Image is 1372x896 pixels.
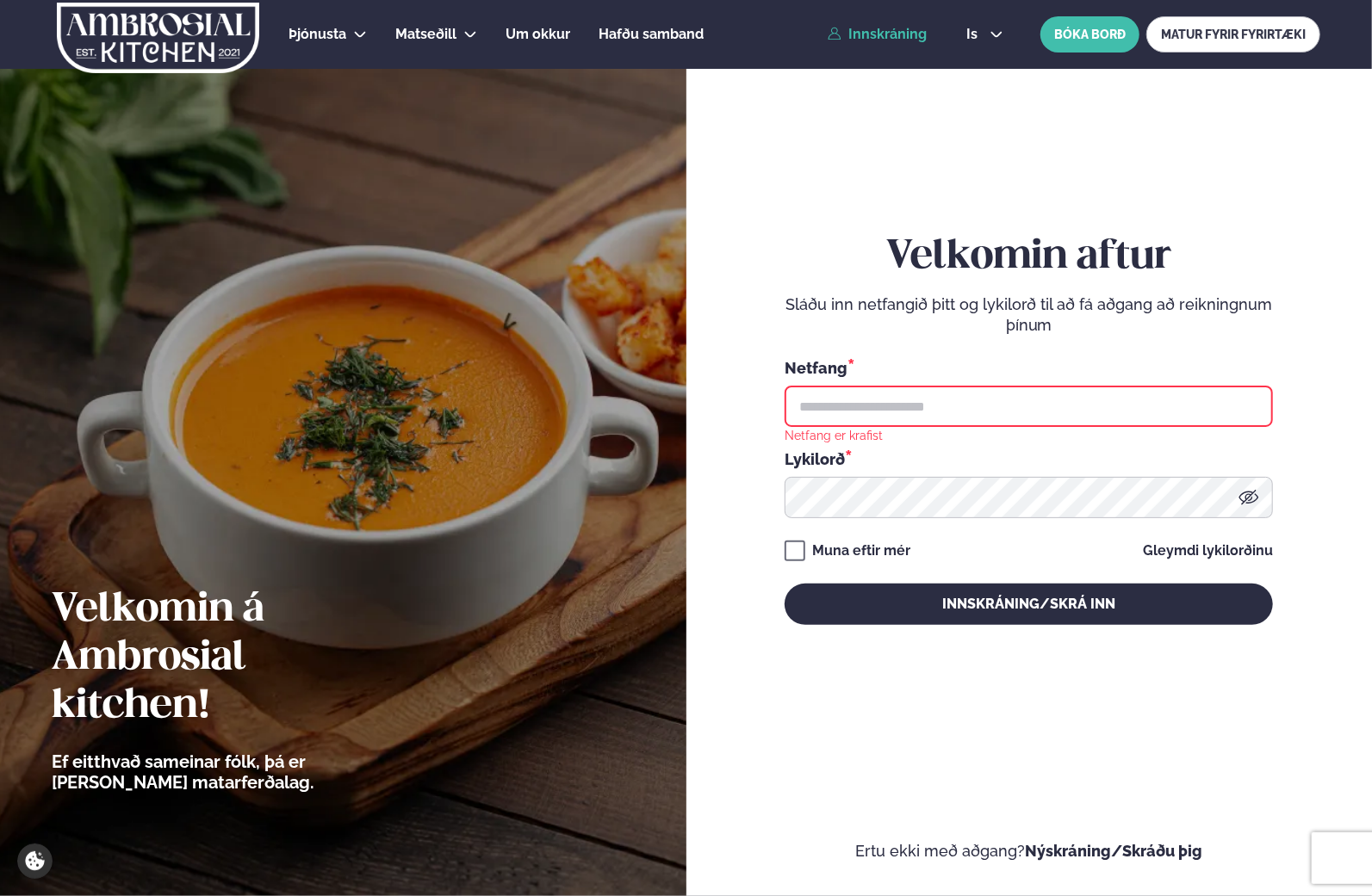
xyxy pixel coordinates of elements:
span: Matseðill [395,26,456,42]
a: Innskráning [828,27,927,42]
a: Cookie settings [17,843,53,879]
a: Matseðill [395,24,456,45]
a: Hafðu samband [599,24,704,45]
div: Lykilorð [785,448,1273,470]
h2: Velkomin aftur [785,233,1273,281]
a: Nýskráning/Skráðu þig [1025,842,1202,860]
span: Hafðu samband [599,26,704,42]
p: Sláðu inn netfangið þitt og lykilorð til að fá aðgang að reikningnum þínum [785,294,1273,336]
a: Gleymdi lykilorðinu [1143,544,1273,558]
div: Netfang er krafist [785,427,883,442]
a: Þjónusta [289,24,346,45]
span: is [966,28,983,41]
p: Ertu ekki með aðgang? [738,841,1321,862]
h2: Velkomin á Ambrosial kitchen! [52,586,409,731]
a: Um okkur [506,24,570,45]
a: MATUR FYRIR FYRIRTÆKI [1146,16,1320,53]
div: Netfang [785,356,1273,379]
span: Um okkur [506,26,570,42]
span: Þjónusta [289,26,346,42]
p: Ef eitthvað sameinar fólk, þá er [PERSON_NAME] matarferðalag. [52,751,409,793]
button: Innskráning/Skrá inn [785,584,1273,625]
button: is [953,28,1017,41]
img: logo [55,3,261,73]
button: BÓKA BORÐ [1040,16,1139,53]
